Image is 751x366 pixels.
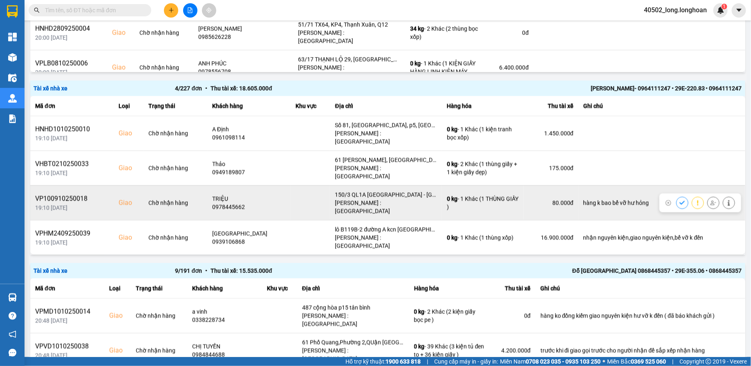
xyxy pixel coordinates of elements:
div: 0 đ [492,29,529,37]
div: Chờ nhận hàng [139,63,188,72]
strong: 0708 023 035 - 0935 103 250 [526,358,601,365]
div: 0949189807 [212,168,286,176]
span: Hỗ trợ kỹ thuật: [345,357,421,366]
div: 63/17 THẠNH LỘ 29, [GEOGRAPHIC_DATA], [GEOGRAPHIC_DATA], [GEOGRAPHIC_DATA], [GEOGRAPHIC_DATA] [298,55,401,63]
th: Loại [104,278,131,299]
span: message [9,349,16,357]
div: [PERSON_NAME] : [GEOGRAPHIC_DATA] [302,346,404,363]
img: warehouse-icon [8,74,17,82]
div: Đỗ [GEOGRAPHIC_DATA] 0868445357 • 29E-355.06 • 0868445357 [459,266,742,275]
div: trước khi đi giao gọi trước cho người nhận để sắp xếp nhận hàng [540,346,740,355]
strong: 1900 633 818 [386,358,421,365]
th: Ghi chú [536,278,745,299]
div: Chờ nhận hàng [148,234,202,242]
span: ⚪️ [603,360,605,363]
th: Địa chỉ [330,96,442,116]
div: 9 / 191 đơn Thu tài xế: 15.535.000 đ [175,266,459,275]
th: Mã đơn [30,96,114,116]
div: 61 Phổ Quang,Phường 2,QUận [GEOGRAPHIC_DATA],HCM [302,338,404,346]
sup: 1 [722,4,727,9]
div: HNHD1010250010 [35,124,109,134]
div: - 2 Khác (1 thùng giấy + 1 kiện giấy dẹp) [447,160,519,176]
div: 19:10 [DATE] [35,169,109,177]
div: 4.200.000 đ [496,346,531,355]
span: • [202,85,211,92]
img: solution-icon [8,115,17,123]
span: copyright [706,359,711,364]
span: | [672,357,673,366]
th: Hàng hóa [442,96,524,116]
div: [PERSON_NAME] : [GEOGRAPHIC_DATA] [335,199,437,215]
div: lô B119B-2 đường A kcn [GEOGRAPHIC_DATA],[GEOGRAPHIC_DATA],[GEOGRAPHIC_DATA],[GEOGRAPHIC_DATA] [335,225,437,234]
div: 6.400.000 đ [492,63,529,72]
div: nhận nguyên kiện,giao nguyên kiện,bể vỡ k đền [583,234,740,242]
th: Khu vực [291,96,330,116]
div: Thảo [212,160,286,168]
span: plus [168,7,174,13]
span: 40502_long.longhoan [637,5,713,15]
div: 487 cộng hòa p15 tân bình [302,303,404,312]
div: Giao [119,198,139,208]
div: VPVD1010250038 [35,341,99,351]
img: icon-new-feature [717,7,724,14]
div: Giao [119,233,139,243]
th: Loại [114,96,143,116]
th: Khu vực [262,278,297,299]
div: Thu tài xế [496,283,531,293]
div: A Định [212,125,286,133]
div: [PERSON_NAME] : [GEOGRAPHIC_DATA] [298,63,401,80]
div: 19:10 [DATE] [35,204,109,212]
div: [PERSON_NAME] : [GEOGRAPHIC_DATA] [302,312,404,328]
div: hàng k bao bể vỡ hư hỏng [583,199,740,207]
span: • [202,267,211,274]
img: warehouse-icon [8,94,17,103]
span: Tài xế nhà xe [34,267,67,274]
div: Chờ nhận hàng [148,164,202,172]
button: aim [202,3,216,18]
div: [PERSON_NAME] : [GEOGRAPHIC_DATA] [298,29,401,45]
div: - 2 Khác (2 thùng bọc xốp) [410,25,482,41]
div: [PERSON_NAME] : [GEOGRAPHIC_DATA] [335,129,437,146]
div: 20:48 [DATE] [35,317,99,325]
th: Địa chỉ [297,278,409,299]
div: 20:00 [DATE] [35,34,102,42]
div: 0978445662 [212,203,286,211]
span: Tài xế nhà xe [34,85,67,92]
th: Trạng thái [131,278,187,299]
span: search [34,7,40,13]
div: Thu tài xế [529,101,573,111]
div: - 39 Khác (3 kiện tủ đen to + 36 kiện giấy ) [414,342,486,359]
div: CHỊ TUYỀN [192,342,257,350]
img: warehouse-icon [8,293,17,302]
div: Số 81, [GEOGRAPHIC_DATA], p5, [GEOGRAPHIC_DATA], tỉnh [GEOGRAPHIC_DATA] [335,121,437,129]
div: Chờ nhận hàng [136,346,182,355]
span: Miền Bắc [607,357,666,366]
span: caret-down [735,7,743,14]
span: 0 kg [447,161,457,167]
div: Chờ nhận hàng [148,129,202,137]
div: Chờ nhận hàng [148,199,202,207]
span: 0 kg [447,195,457,202]
div: - 1 Khác (1 THÙNG GIẤY ) [447,195,519,211]
th: Khách hàng [187,278,262,299]
div: 1.450.000 đ [529,129,573,137]
div: HNHD2809250004 [35,24,102,34]
div: 19:10 [DATE] [35,134,109,142]
span: Cung cấp máy in - giấy in: [434,357,498,366]
div: Giao [109,311,126,321]
div: 51/71 TX64, KP4, Thạnh Xuân, Q12 [298,20,401,29]
div: 4 / 227 đơn Thu tài xế: 18.605.000 đ [175,84,459,93]
div: 0984844688 [192,350,257,359]
th: Mã đơn [30,278,104,299]
img: warehouse-icon [8,53,17,62]
span: 0 kg [414,308,425,315]
div: Chờ nhận hàng [136,312,182,320]
div: hàng ko đồng kiểm giao nguyên kiện hư vỡ k đền ( đã báo khách gửi ) [540,312,740,320]
div: Giao [112,28,130,38]
button: plus [164,3,178,18]
span: Miền Nam [500,357,601,366]
div: 16.900.000 đ [529,234,573,242]
span: notification [9,330,16,338]
span: | [427,357,428,366]
span: aim [206,7,212,13]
